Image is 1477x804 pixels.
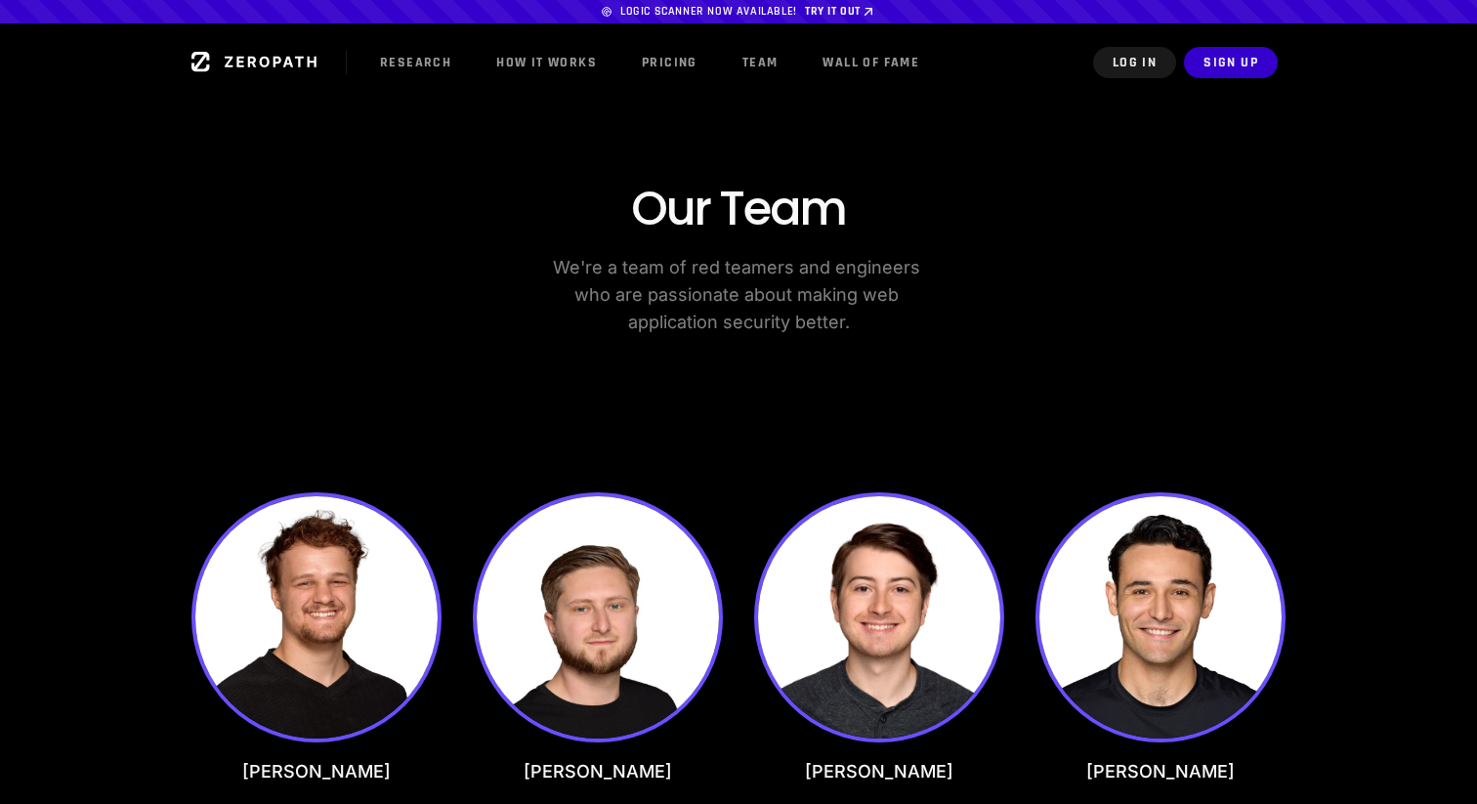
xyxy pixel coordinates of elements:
p: We're a team of red teamers and engineers who are passionate about making web application securit... [191,254,1286,336]
button: Log In [1093,47,1176,78]
a: Research [360,47,471,78]
a: Team [723,47,798,78]
h2: Our Team [191,180,1286,238]
a: Pricing [622,47,717,78]
button: Sign Up [1184,47,1278,78]
h3: [PERSON_NAME] [524,758,672,785]
img: Raphael Karger [473,492,723,742]
img: Nathan Hrncirik [754,492,1004,742]
h3: [PERSON_NAME] [1086,758,1235,785]
img: Etienne Lunetta [1035,492,1286,742]
a: How it Works [477,47,616,78]
h3: [PERSON_NAME] [242,758,391,785]
a: Wall of Fame [803,47,939,78]
h3: [PERSON_NAME] [805,758,953,785]
img: Dean Valentine [191,492,442,742]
